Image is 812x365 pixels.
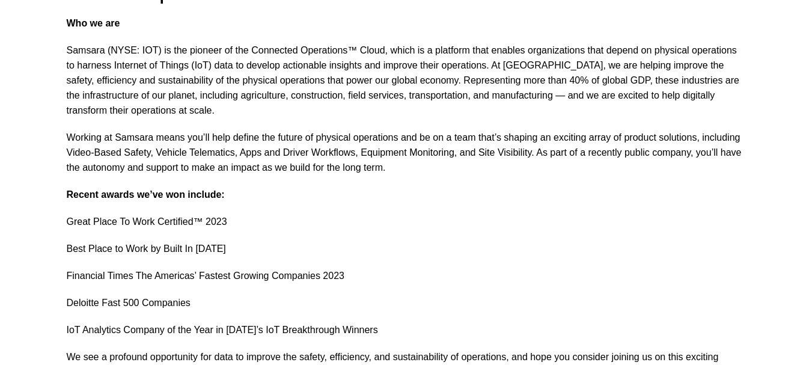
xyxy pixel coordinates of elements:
span: Best Place to Work by Built In [DATE] [67,244,226,254]
strong: Recent awards we’ve won include: [67,189,225,200]
span: Financial Times The Americas’ Fastest Growing Companies 2023 [67,271,344,281]
span: Deloitte Fast 500 Companies [67,298,191,308]
span: IoT Analytics Company of the Year in [DATE]’s IoT Breakthrough Winners [67,325,378,335]
span: Working at Samsara means you’ll help define the future of physical operations and be on a team th... [67,132,742,173]
span: Great Place To Work Certified™ 2023 [67,216,227,227]
span: Samsara (NYSE: IOT) is the pioneer of the Connected Operations™ Cloud, which is a platform that e... [67,45,739,115]
strong: Who we are [67,18,120,28]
